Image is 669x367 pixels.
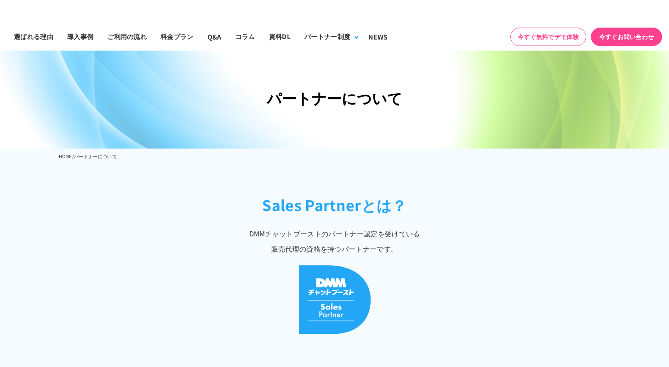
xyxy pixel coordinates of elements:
[59,87,611,109] h1: パートナーについて
[298,265,371,334] img: DMMチャットブースト Sales Partner
[591,28,662,46] a: 今すぐお問い合わせ
[200,23,229,51] a: Q&A
[262,23,297,51] a: 資料DL
[510,28,586,46] a: 今すぐ無料でデモ体験
[304,32,350,41] div: パートナー制度
[74,151,117,162] li: パートナーについて
[60,23,100,51] a: 導入事例
[361,23,395,51] a: NEWS
[100,23,154,51] a: ご利用の流れ
[154,23,200,51] a: 料金プラン
[7,23,60,51] a: 選ばれる理由
[59,153,72,160] a: HOME
[72,151,74,162] li: /
[229,23,262,51] a: コラム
